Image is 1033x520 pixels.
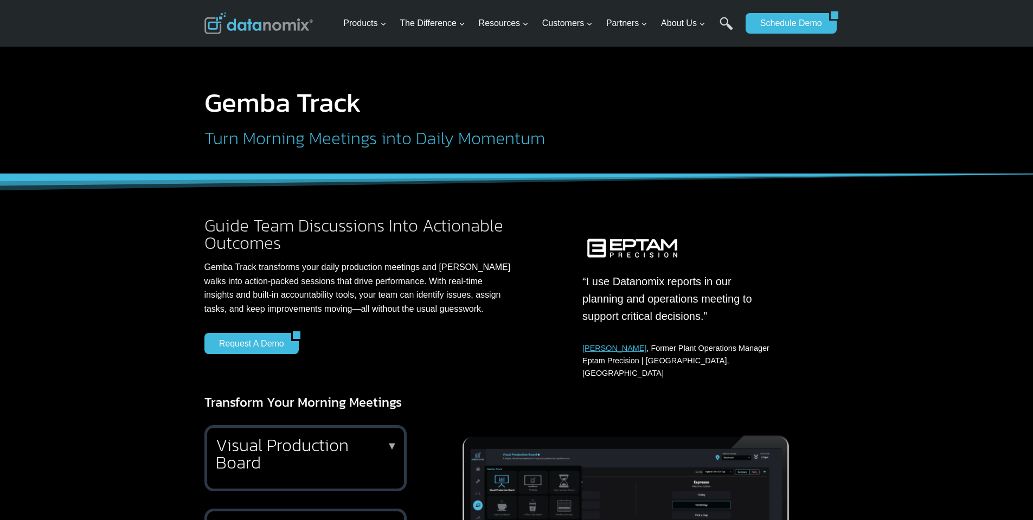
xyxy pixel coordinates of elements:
a: [PERSON_NAME] [582,344,646,352]
span: Resources [479,16,529,30]
h2: Turn Morning Meetings into Daily Momentum [204,130,710,147]
p: Gemba Track transforms your daily production meetings and [PERSON_NAME] walks into action-packed ... [204,260,514,316]
span: About Us [661,16,705,30]
span: Customers [542,16,593,30]
img: Eptam Precision uses Datanomix reports in operations meetings. [582,234,682,265]
h2: Guide Team Discussions Into Actionable Outcomes [204,217,514,252]
h1: Gemba Track [204,89,710,116]
a: Request a Demo [204,333,291,354]
nav: Primary Navigation [339,6,740,41]
span: Partners [606,16,647,30]
h2: Visual Production Board [216,436,391,471]
a: Schedule Demo [746,13,829,34]
span: Products [343,16,386,30]
img: Datanomix [204,12,313,34]
span: The Difference [400,16,465,30]
span: , Former Plant Operations Manager Eptam Precision | [GEOGRAPHIC_DATA], [GEOGRAPHIC_DATA] [582,344,769,377]
p: “I use Datanomix reports in our planning and operations meeting to support critical decisions.” [582,273,772,325]
h3: Transform Your Morning Meetings [204,393,829,412]
p: ▼ [387,442,397,450]
a: Search [720,17,733,41]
